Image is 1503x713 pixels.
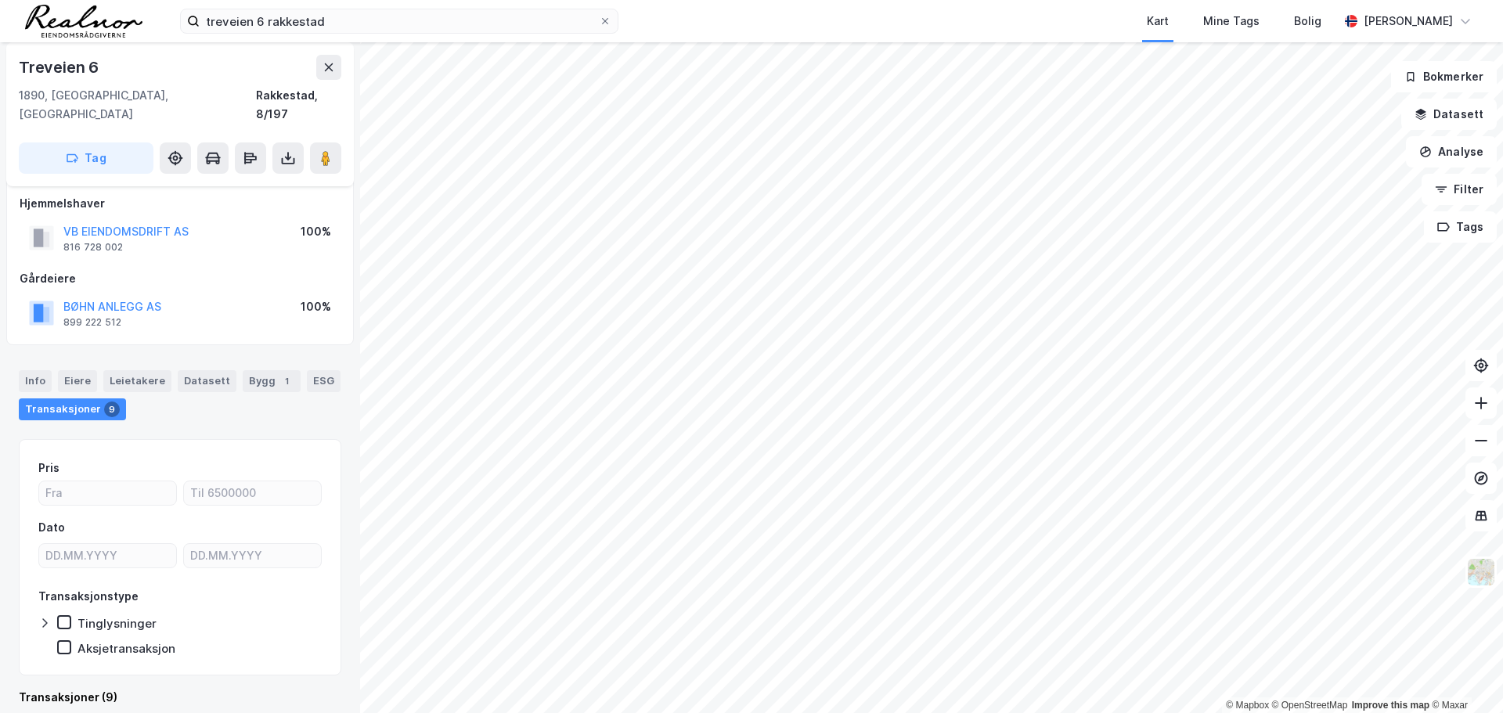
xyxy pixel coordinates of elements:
[301,297,331,316] div: 100%
[63,316,121,329] div: 899 222 512
[1401,99,1497,130] button: Datasett
[1226,700,1269,711] a: Mapbox
[38,459,59,477] div: Pris
[1294,12,1321,31] div: Bolig
[1425,638,1503,713] iframe: Chat Widget
[1425,638,1503,713] div: Kontrollprogram for chat
[1147,12,1169,31] div: Kart
[1203,12,1260,31] div: Mine Tags
[39,544,176,567] input: DD.MM.YYYY
[77,641,175,656] div: Aksjetransaksjon
[103,370,171,392] div: Leietakere
[20,194,341,213] div: Hjemmelshaver
[19,370,52,392] div: Info
[1391,61,1497,92] button: Bokmerker
[256,86,341,124] div: Rakkestad, 8/197
[178,370,236,392] div: Datasett
[19,86,256,124] div: 1890, [GEOGRAPHIC_DATA], [GEOGRAPHIC_DATA]
[184,544,321,567] input: DD.MM.YYYY
[1424,211,1497,243] button: Tags
[38,587,139,606] div: Transaksjonstype
[1272,700,1348,711] a: OpenStreetMap
[19,398,126,420] div: Transaksjoner
[243,370,301,392] div: Bygg
[200,9,599,33] input: Søk på adresse, matrikkel, gårdeiere, leietakere eller personer
[19,142,153,174] button: Tag
[58,370,97,392] div: Eiere
[38,518,65,537] div: Dato
[77,616,157,631] div: Tinglysninger
[307,370,341,392] div: ESG
[19,688,341,707] div: Transaksjoner (9)
[279,373,294,389] div: 1
[1364,12,1453,31] div: [PERSON_NAME]
[19,55,102,80] div: Treveien 6
[1352,700,1429,711] a: Improve this map
[1406,136,1497,167] button: Analyse
[1422,174,1497,205] button: Filter
[63,241,123,254] div: 816 728 002
[25,5,142,38] img: realnor-logo.934646d98de889bb5806.png
[301,222,331,241] div: 100%
[1466,557,1496,587] img: Z
[20,269,341,288] div: Gårdeiere
[104,402,120,417] div: 9
[39,481,176,505] input: Fra
[184,481,321,505] input: Til 6500000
